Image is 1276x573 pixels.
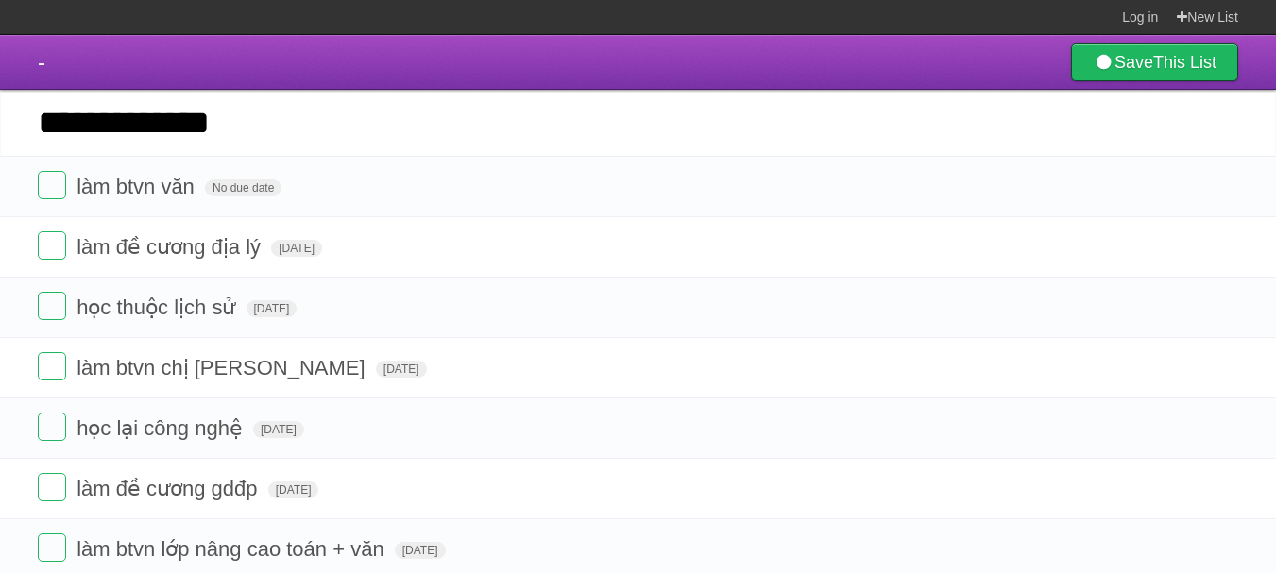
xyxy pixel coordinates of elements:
[77,477,262,500] span: làm đề cương gdđp
[38,352,66,380] label: Done
[77,416,247,440] span: học lại công nghệ
[395,542,446,559] span: [DATE]
[38,473,66,501] label: Done
[77,175,199,198] span: làm btvn văn
[1153,53,1216,72] b: This List
[38,533,66,562] label: Done
[38,413,66,441] label: Done
[271,240,322,257] span: [DATE]
[77,295,240,319] span: học thuộc lịch sử
[77,356,370,379] span: làm btvn chị [PERSON_NAME]
[268,481,319,498] span: [DATE]
[38,49,45,75] span: -
[38,231,66,260] label: Done
[38,171,66,199] label: Done
[247,300,298,317] span: [DATE]
[253,421,304,438] span: [DATE]
[376,361,427,378] span: [DATE]
[205,179,281,196] span: No due date
[1071,43,1238,81] a: SaveThis List
[77,235,265,259] span: làm đề cương địa lý
[77,537,389,561] span: làm btvn lớp nâng cao toán + văn
[38,292,66,320] label: Done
